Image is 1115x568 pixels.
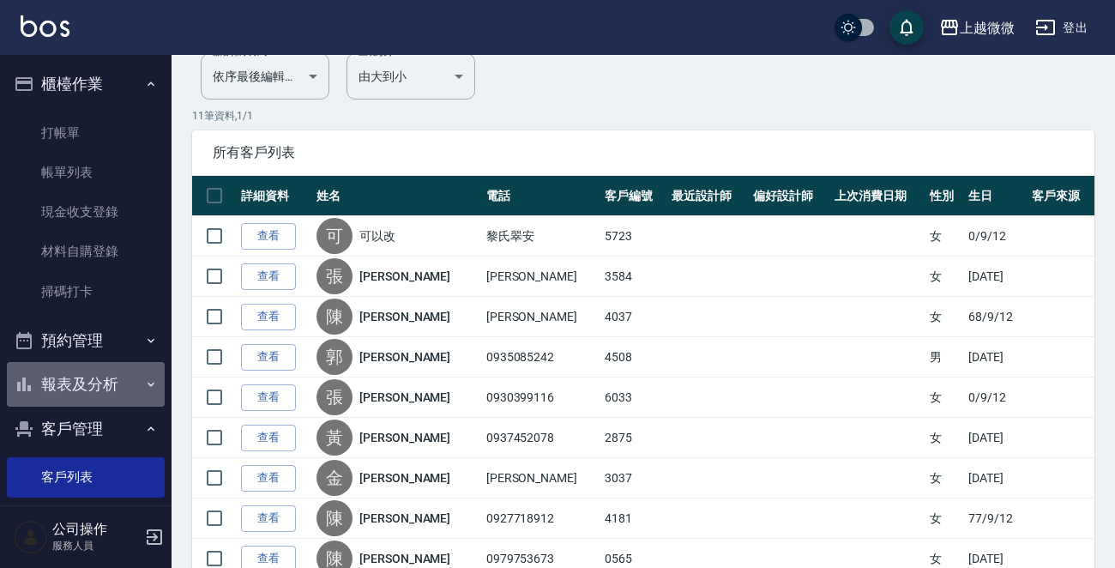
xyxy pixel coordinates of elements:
div: 黃 [316,420,353,456]
th: 姓名 [312,176,482,216]
a: [PERSON_NAME] [359,308,450,325]
a: 現金收支登錄 [7,192,165,232]
td: 2875 [600,418,667,458]
div: 由大到小 [347,53,475,100]
td: 6033 [600,378,667,418]
div: 上越微微 [960,17,1015,39]
th: 偏好設計師 [749,176,830,216]
a: 卡券管理 [7,498,165,537]
a: [PERSON_NAME] [359,469,450,486]
a: 客戶列表 [7,457,165,497]
p: 服務人員 [52,538,140,553]
a: 材料自購登錄 [7,232,165,271]
td: 女 [925,297,964,337]
a: 打帳單 [7,113,165,153]
div: 張 [316,258,353,294]
td: 3037 [600,458,667,499]
td: 77/9/12 [964,499,1027,539]
th: 最近設計師 [667,176,749,216]
p: 11 筆資料, 1 / 1 [192,108,1094,124]
h5: 公司操作 [52,521,140,538]
div: 金 [316,460,353,496]
img: Logo [21,15,69,37]
a: 查看 [241,425,296,451]
a: [PERSON_NAME] [359,268,450,285]
td: 4037 [600,297,667,337]
td: 女 [925,499,964,539]
td: 68/9/12 [964,297,1027,337]
button: 報表及分析 [7,362,165,407]
a: [PERSON_NAME] [359,550,450,567]
span: 所有客戶列表 [213,144,1074,161]
button: 登出 [1028,12,1094,44]
td: 4181 [600,499,667,539]
a: 掃碼打卡 [7,272,165,311]
td: 女 [925,378,964,418]
button: 上越微微 [932,10,1022,45]
div: 郭 [316,339,353,375]
td: 0927718912 [482,499,600,539]
td: [PERSON_NAME] [482,257,600,297]
td: 黎氏翠安 [482,216,600,257]
a: 可以改 [359,227,395,245]
td: 0/9/12 [964,216,1027,257]
div: 可 [316,218,353,254]
button: 預約管理 [7,318,165,363]
td: [DATE] [964,337,1027,378]
td: 女 [925,458,964,499]
a: 查看 [241,384,296,411]
td: 0/9/12 [964,378,1027,418]
td: 5723 [600,216,667,257]
a: 查看 [241,263,296,290]
div: 依序最後編輯時間 [201,53,329,100]
td: 女 [925,257,964,297]
th: 上次消費日期 [830,176,925,216]
a: 查看 [241,304,296,330]
td: 0935085242 [482,337,600,378]
th: 電話 [482,176,600,216]
td: [DATE] [964,257,1027,297]
th: 客戶編號 [600,176,667,216]
a: 查看 [241,344,296,371]
a: [PERSON_NAME] [359,348,450,366]
a: [PERSON_NAME] [359,389,450,406]
td: [PERSON_NAME] [482,458,600,499]
button: 客戶管理 [7,407,165,451]
td: 女 [925,418,964,458]
th: 詳細資料 [237,176,312,216]
a: 查看 [241,465,296,492]
button: save [889,10,924,45]
td: 4508 [600,337,667,378]
th: 客戶來源 [1028,176,1094,216]
a: [PERSON_NAME] [359,510,450,527]
a: 查看 [241,505,296,532]
th: 生日 [964,176,1027,216]
td: 3584 [600,257,667,297]
td: [DATE] [964,458,1027,499]
a: 帳單列表 [7,153,165,192]
td: 女 [925,216,964,257]
td: [PERSON_NAME] [482,297,600,337]
td: 0937452078 [482,418,600,458]
div: 陳 [316,299,353,335]
td: 男 [925,337,964,378]
div: 陳 [316,500,353,536]
div: 張 [316,379,353,415]
td: 0930399116 [482,378,600,418]
td: [DATE] [964,418,1027,458]
th: 性別 [925,176,964,216]
a: [PERSON_NAME] [359,429,450,446]
button: 櫃檯作業 [7,62,165,106]
img: Person [14,520,48,554]
a: 查看 [241,223,296,250]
